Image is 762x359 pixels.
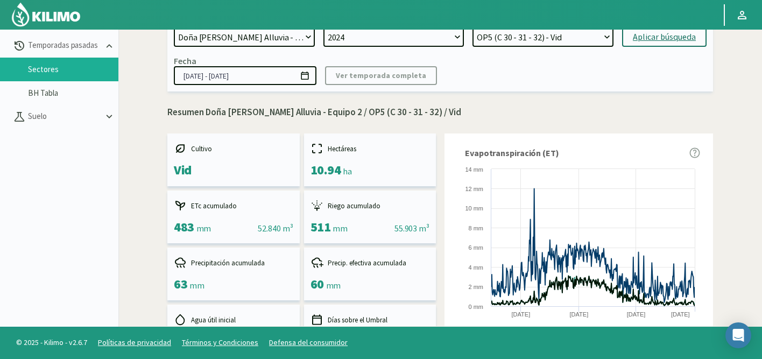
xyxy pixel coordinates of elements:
[11,337,93,348] span: © 2025 - Kilimo - v2.6.7
[326,280,341,291] span: mm
[622,27,707,47] button: Aplicar búsqueda
[174,55,196,66] div: Fecha
[167,105,713,119] p: Resumen Doña [PERSON_NAME] Alluvia - Equipo 2 / OP5 (C 30 - 31 - 32) / Vid
[627,311,646,318] text: [DATE]
[196,223,211,234] span: mm
[26,110,103,123] p: Suelo
[174,161,192,178] span: Vid
[311,199,430,212] div: Riego acumulado
[343,166,351,177] span: ha
[167,248,300,300] kil-mini-card: report-summary-cards.ACCUMULATED_PRECIPITATION
[465,166,483,173] text: 14 mm
[174,219,194,235] span: 483
[311,313,430,326] div: Días sobre el Umbral
[304,305,436,357] kil-mini-card: report-summary-cards.DAYS_ABOVE_THRESHOLD
[26,39,103,52] p: Temporadas pasadas
[167,191,300,243] kil-mini-card: report-summary-cards.ACCUMULATED_ETC
[11,2,81,27] img: Kilimo
[394,222,429,235] div: 55.903 m³
[465,146,559,159] span: Evapotranspiración (ET)
[174,313,293,326] div: Agua útil inicial
[174,142,293,155] div: Cultivo
[333,223,347,234] span: mm
[465,186,483,192] text: 12 mm
[469,284,484,290] text: 2 mm
[174,276,187,292] span: 63
[633,31,696,44] div: Aplicar búsqueda
[465,205,483,212] text: 10 mm
[304,191,436,243] kil-mini-card: report-summary-cards.ACCUMULATED_IRRIGATION
[311,142,430,155] div: Hectáreas
[570,311,589,318] text: [DATE]
[311,276,324,292] span: 60
[174,66,316,85] input: dd/mm/yyyy - dd/mm/yyyy
[28,65,118,74] a: Sectores
[174,199,293,212] div: ETc acumulado
[725,322,751,348] div: Open Intercom Messenger
[304,248,436,300] kil-mini-card: report-summary-cards.ACCUMULATED_EFFECTIVE_PRECIPITATION
[167,133,300,186] kil-mini-card: report-summary-cards.CROP
[182,337,258,347] a: Términos y Condiciones
[311,256,430,269] div: Precip. efectiva acumulada
[98,337,171,347] a: Políticas de privacidad
[469,264,484,271] text: 4 mm
[189,280,204,291] span: mm
[469,244,484,251] text: 6 mm
[174,256,293,269] div: Precipitación acumulada
[311,219,331,235] span: 511
[469,225,484,231] text: 8 mm
[304,133,436,186] kil-mini-card: report-summary-cards.HECTARES
[258,222,293,235] div: 52.840 m³
[269,337,348,347] a: Defensa del consumidor
[28,88,118,98] a: BH Tabla
[311,161,341,178] span: 10.94
[469,304,484,310] text: 0 mm
[512,311,531,318] text: [DATE]
[671,311,690,318] text: [DATE]
[167,305,300,357] kil-mini-card: report-summary-cards.INITIAL_USEFUL_WATER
